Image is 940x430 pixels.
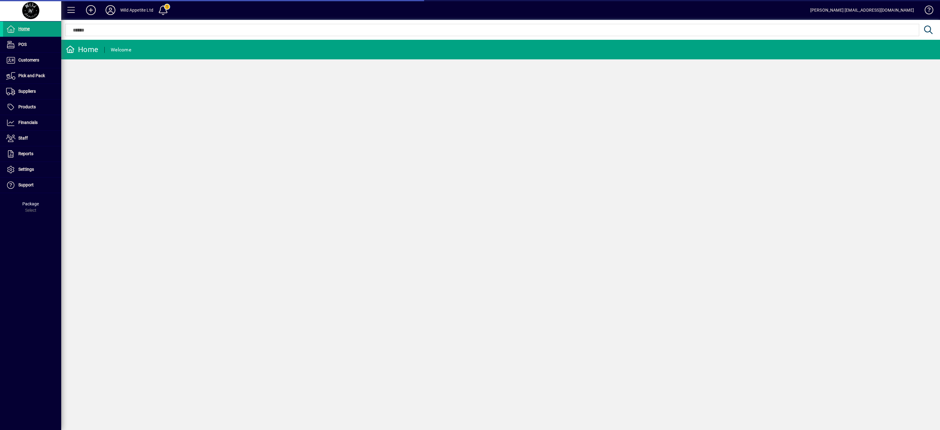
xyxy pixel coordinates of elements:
[18,136,28,140] span: Staff
[120,5,153,15] div: Wild Appetite Ltd
[18,120,38,125] span: Financials
[22,201,39,206] span: Package
[3,53,61,68] a: Customers
[18,26,30,31] span: Home
[920,1,932,21] a: Knowledge Base
[18,167,34,172] span: Settings
[18,151,33,156] span: Reports
[18,42,27,47] span: POS
[3,84,61,99] a: Suppliers
[3,131,61,146] a: Staff
[3,68,61,84] a: Pick and Pack
[3,37,61,52] a: POS
[3,115,61,130] a: Financials
[66,45,98,54] div: Home
[810,5,914,15] div: [PERSON_NAME] [EMAIL_ADDRESS][DOMAIN_NAME]
[81,5,101,16] button: Add
[3,99,61,115] a: Products
[18,104,36,109] span: Products
[3,162,61,177] a: Settings
[111,45,131,55] div: Welcome
[18,73,45,78] span: Pick and Pack
[18,89,36,94] span: Suppliers
[18,182,34,187] span: Support
[18,58,39,62] span: Customers
[3,178,61,193] a: Support
[101,5,120,16] button: Profile
[3,146,61,162] a: Reports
